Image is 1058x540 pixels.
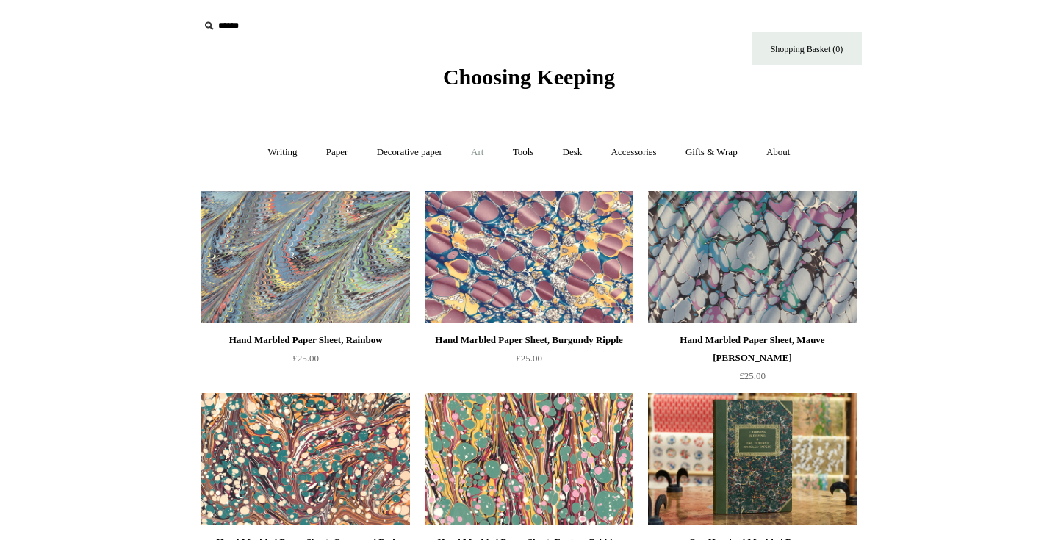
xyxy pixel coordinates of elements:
[425,331,633,392] a: Hand Marbled Paper Sheet, Burgundy Ripple £25.00
[648,331,857,392] a: Hand Marbled Paper Sheet, Mauve [PERSON_NAME] £25.00
[201,393,410,525] img: Hand Marbled Paper Sheet, Green and Red
[598,133,670,172] a: Accessories
[201,331,410,392] a: Hand Marbled Paper Sheet, Rainbow £25.00
[428,331,630,349] div: Hand Marbled Paper Sheet, Burgundy Ripple
[364,133,456,172] a: Decorative paper
[672,133,751,172] a: Gifts & Wrap
[201,393,410,525] a: Hand Marbled Paper Sheet, Green and Red Hand Marbled Paper Sheet, Green and Red
[500,133,547,172] a: Tools
[313,133,361,172] a: Paper
[648,191,857,323] img: Hand Marbled Paper Sheet, Mauve Jewel Ripple
[425,191,633,323] img: Hand Marbled Paper Sheet, Burgundy Ripple
[648,393,857,525] a: One Hundred Marbled Papers, John Jeffery - Edition 1 of 2 One Hundred Marbled Papers, John Jeffer...
[292,353,319,364] span: £25.00
[201,191,410,323] img: Hand Marbled Paper Sheet, Rainbow
[652,331,853,367] div: Hand Marbled Paper Sheet, Mauve [PERSON_NAME]
[201,191,410,323] a: Hand Marbled Paper Sheet, Rainbow Hand Marbled Paper Sheet, Rainbow
[648,191,857,323] a: Hand Marbled Paper Sheet, Mauve Jewel Ripple Hand Marbled Paper Sheet, Mauve Jewel Ripple
[458,133,497,172] a: Art
[425,393,633,525] a: Hand Marbled Paper Sheet, Fantasy Pebbles Hand Marbled Paper Sheet, Fantasy Pebbles
[425,393,633,525] img: Hand Marbled Paper Sheet, Fantasy Pebbles
[752,32,862,65] a: Shopping Basket (0)
[739,370,766,381] span: £25.00
[443,65,615,89] span: Choosing Keeping
[205,331,406,349] div: Hand Marbled Paper Sheet, Rainbow
[443,76,615,87] a: Choosing Keeping
[255,133,311,172] a: Writing
[648,393,857,525] img: One Hundred Marbled Papers, John Jeffery - Edition 1 of 2
[425,191,633,323] a: Hand Marbled Paper Sheet, Burgundy Ripple Hand Marbled Paper Sheet, Burgundy Ripple
[516,353,542,364] span: £25.00
[550,133,596,172] a: Desk
[753,133,804,172] a: About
